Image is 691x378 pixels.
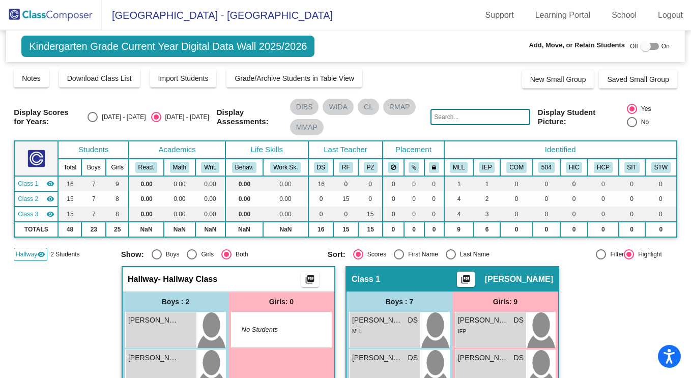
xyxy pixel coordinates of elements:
[106,207,129,222] td: 8
[352,329,362,334] span: MLL
[58,141,129,159] th: Students
[619,159,645,176] th: Student Intervention Team
[333,159,358,176] th: Rebecca Funkhouser
[328,250,345,259] span: Sort:
[14,69,49,88] button: Notes
[358,99,379,115] mat-chip: CL
[607,75,669,83] span: Saved Small Group
[530,75,586,83] span: New Small Group
[226,69,362,88] button: Grade/Archive Students in Table View
[129,141,225,159] th: Academics
[506,162,527,173] button: COM
[18,194,38,203] span: Class 2
[560,207,588,222] td: 0
[225,141,308,159] th: Life Skills
[263,176,308,191] td: 0.00
[404,250,438,259] div: First Name
[347,292,452,312] div: Boys : 7
[522,70,594,89] button: New Small Group
[290,99,319,115] mat-chip: DIBS
[290,119,324,135] mat-chip: MMAP
[538,108,624,126] span: Display Student Picture:
[424,159,444,176] th: Keep with teacher
[37,250,45,258] mat-icon: visibility
[588,207,618,222] td: 0
[18,179,38,188] span: Class 1
[128,274,158,284] span: Hallway
[308,159,334,176] th: Debra Stone
[67,74,132,82] span: Download Class List
[588,191,618,207] td: 0
[128,353,179,363] span: [PERSON_NAME]
[164,207,195,222] td: 0.00
[46,180,54,188] mat-icon: visibility
[263,207,308,222] td: 0.00
[404,207,424,222] td: 0
[128,315,179,326] span: [PERSON_NAME]
[98,112,146,122] div: [DATE] - [DATE]
[58,176,81,191] td: 16
[538,162,555,173] button: 504
[333,176,358,191] td: 0
[645,191,677,207] td: 0
[645,207,677,222] td: 0
[444,222,474,237] td: 9
[59,69,140,88] button: Download Class List
[225,176,263,191] td: 0.00
[352,353,403,363] span: [PERSON_NAME]
[358,222,383,237] td: 15
[527,7,599,23] a: Learning Portal
[102,7,333,23] span: [GEOGRAPHIC_DATA] - [GEOGRAPHIC_DATA]
[323,99,354,115] mat-chip: WIDA
[404,222,424,237] td: 0
[263,222,308,237] td: NaN
[81,159,106,176] th: Boys
[424,222,444,237] td: 0
[474,222,501,237] td: 6
[624,162,640,173] button: SIT
[150,69,217,88] button: Import Students
[444,191,474,207] td: 4
[225,191,263,207] td: 0.00
[81,176,106,191] td: 7
[58,191,81,207] td: 15
[58,222,81,237] td: 48
[201,162,219,173] button: Writ.
[606,250,624,259] div: Filter
[560,159,588,176] th: HICAP
[16,250,37,259] span: Hallway
[164,222,195,237] td: NaN
[22,74,41,82] span: Notes
[333,191,358,207] td: 15
[514,315,524,326] span: DS
[630,42,638,51] span: Off
[129,207,164,222] td: 0.00
[308,191,334,207] td: 0
[106,222,129,237] td: 25
[339,162,353,173] button: RF
[164,176,195,191] td: 0.00
[106,191,129,207] td: 8
[514,353,524,363] span: DS
[408,353,418,363] span: DS
[228,292,334,312] div: Girls: 0
[500,176,533,191] td: 0
[474,176,501,191] td: 1
[477,7,522,23] a: Support
[58,159,81,176] th: Total
[634,250,662,259] div: Highlight
[14,176,58,191] td: Debra Stone - No Class Name
[529,40,625,50] span: Add, Move, or Retain Students
[588,222,618,237] td: 0
[129,176,164,191] td: 0.00
[619,191,645,207] td: 0
[645,222,677,237] td: 0
[444,176,474,191] td: 1
[308,222,334,237] td: 16
[81,222,106,237] td: 23
[619,222,645,237] td: 0
[328,249,527,259] mat-radio-group: Select an option
[594,162,613,173] button: HCP
[242,325,305,335] span: No Students
[123,292,228,312] div: Boys : 2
